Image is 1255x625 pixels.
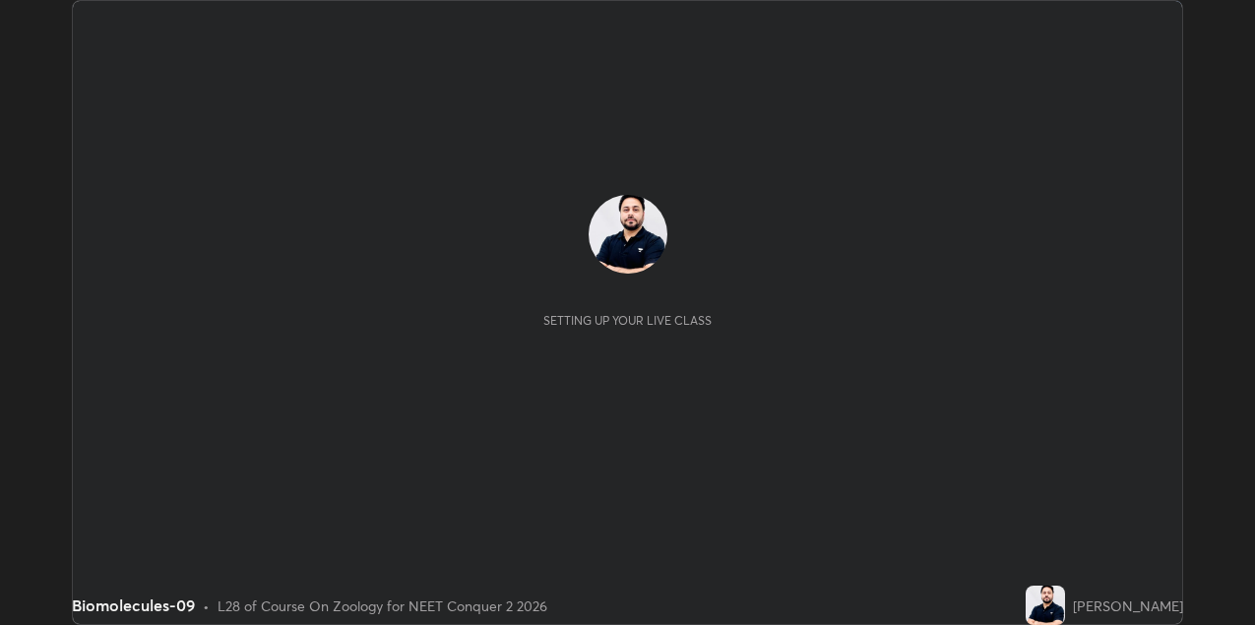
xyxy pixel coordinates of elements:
div: Setting up your live class [543,313,712,328]
div: Biomolecules-09 [72,594,195,617]
img: e939dec78aec4a798ee8b8f1da9afb5d.jpg [1026,586,1065,625]
img: e939dec78aec4a798ee8b8f1da9afb5d.jpg [589,195,667,274]
div: L28 of Course On Zoology for NEET Conquer 2 2026 [218,595,547,616]
div: [PERSON_NAME] [1073,595,1183,616]
div: • [203,595,210,616]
